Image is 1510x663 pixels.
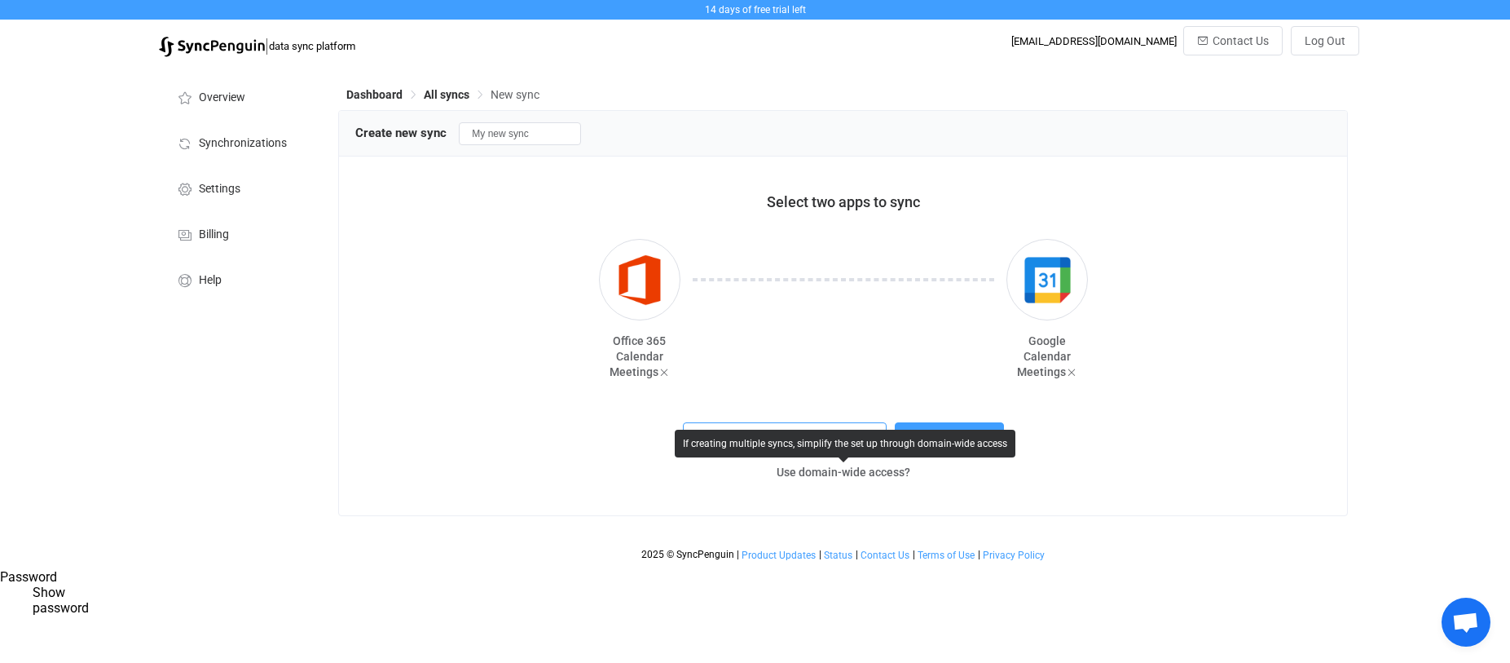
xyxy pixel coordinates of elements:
span: Contact Us [861,550,909,561]
a: Product Updates [741,550,817,561]
a: |data sync platform [159,34,355,57]
span: Terms of Use [918,550,975,561]
span: data sync platform [269,40,355,52]
a: Help [159,256,322,302]
button: Create sync [895,422,1004,455]
a: Billing [159,210,322,256]
a: Overview [159,73,322,119]
span: | [913,549,915,560]
span: Settings [199,183,240,196]
span: All syncs [424,88,469,101]
div: [EMAIL_ADDRESS][DOMAIN_NAME] [1011,35,1177,47]
span: Google Calendar Meetings [1017,334,1071,378]
span: Overview [199,91,245,104]
span: Contact Us [1213,34,1269,47]
span: Help [199,274,222,287]
span: Dashboard [346,88,403,101]
a: Status [823,550,853,561]
span: Select two apps to sync [767,193,920,210]
span: | [978,549,980,560]
span: Create new sync [355,126,447,140]
a: Terms of Use [917,550,975,561]
a: Synchronizations [159,119,322,165]
img: google.png [1017,250,1078,311]
span: | [819,549,821,560]
span: New sync [491,88,539,101]
span: 14 days of free trial left [705,4,806,15]
span: Billing [199,228,229,241]
a: Contact Us [860,550,910,561]
input: Sync name [459,122,581,145]
div: Open chat [1442,598,1490,647]
span: | [265,34,269,57]
button: Log Out [1291,26,1359,55]
img: microsoft365.png [610,250,671,311]
span: Office 365 Calendar Meetings [610,334,667,378]
span: Product Updates [742,550,816,561]
span: 2025 © SyncPenguin [641,549,734,560]
span: | [737,549,739,560]
div: If creating multiple syncs, simplify the set up through domain-wide access [675,430,1015,457]
a: Privacy Policy [982,550,1046,561]
span: Privacy Policy [983,550,1045,561]
a: Settings [159,165,322,210]
button: Contact Us [1183,26,1283,55]
span: Synchronizations [199,137,287,150]
div: Breadcrumb [346,89,539,100]
span: Log Out [1305,34,1345,47]
img: syncpenguin.svg [159,37,265,57]
span: | [856,549,858,560]
span: Use domain-wide access? [777,466,910,479]
span: Status [824,550,852,561]
input: Select sync direction [683,422,887,455]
